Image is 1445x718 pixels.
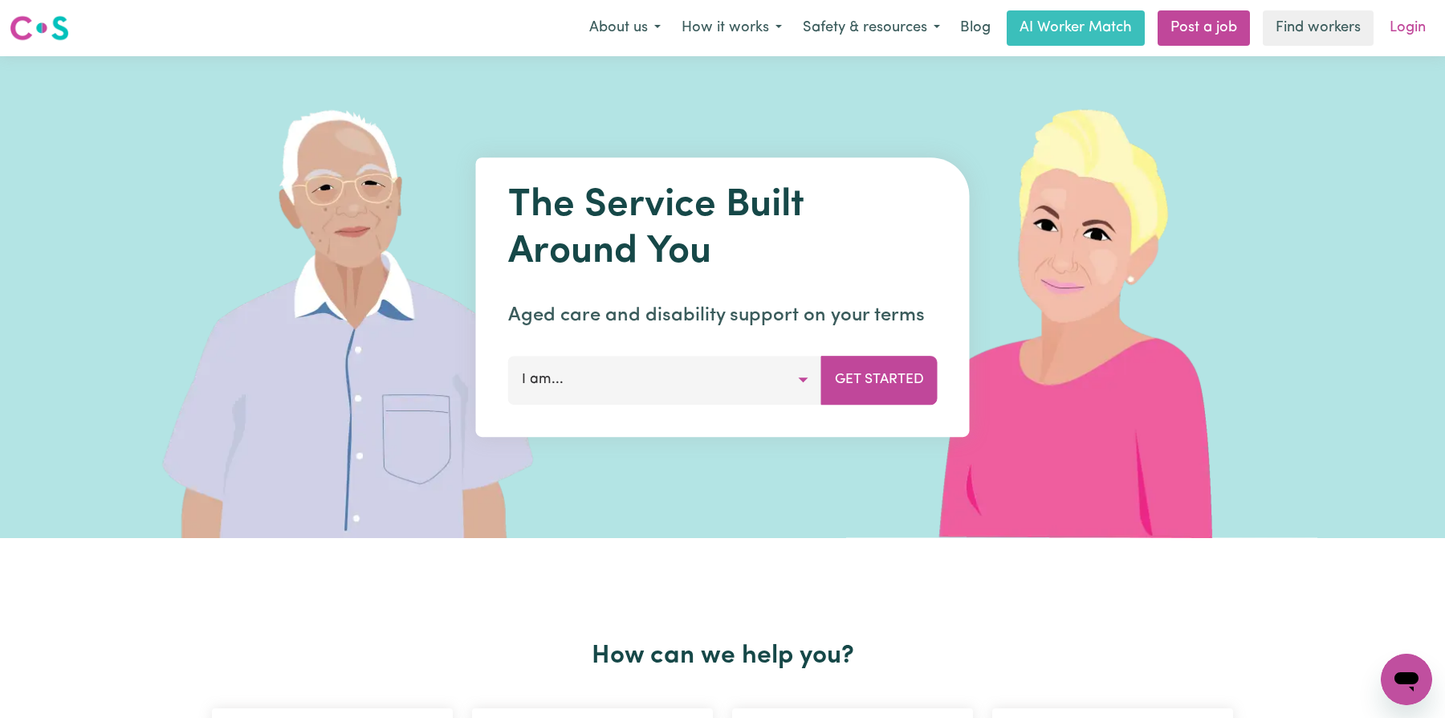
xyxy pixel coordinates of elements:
a: Careseekers logo [10,10,69,47]
button: I am... [508,356,822,404]
h1: The Service Built Around You [508,183,938,275]
p: Aged care and disability support on your terms [508,301,938,330]
iframe: Button to launch messaging window [1381,654,1432,705]
a: Find workers [1263,10,1374,46]
a: Post a job [1158,10,1250,46]
button: How it works [671,11,792,45]
button: About us [579,11,671,45]
a: Blog [950,10,1000,46]
button: Safety & resources [792,11,950,45]
a: Login [1380,10,1435,46]
a: AI Worker Match [1007,10,1145,46]
img: Careseekers logo [10,14,69,43]
button: Get Started [821,356,938,404]
h2: How can we help you? [202,641,1243,671]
